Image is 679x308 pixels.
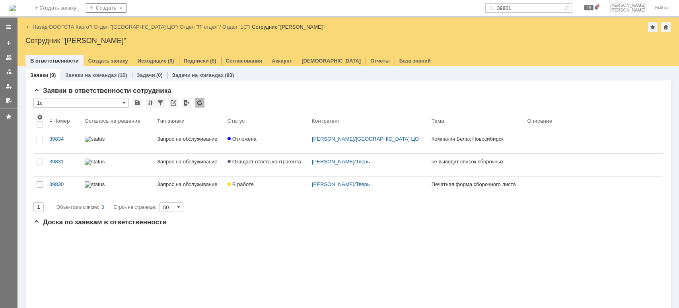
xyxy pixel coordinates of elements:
div: Тема [432,118,444,124]
a: Отложена [224,131,309,153]
span: [PERSON_NAME] [610,8,646,13]
div: | [47,24,49,29]
div: Создать [86,3,126,13]
div: Статус [228,118,245,124]
span: Отложена [228,136,257,142]
a: Создать заявку [88,58,128,64]
a: Подписки [184,58,209,64]
div: / [180,24,222,30]
img: statusbar-100 (1).png [85,159,105,165]
a: Согласования [226,58,263,64]
a: Задачи на командах [172,72,224,78]
a: В ответственности [30,58,79,64]
a: [PERSON_NAME] [312,136,354,142]
a: Тверь [356,181,370,187]
div: 39831 [49,159,78,165]
span: Расширенный поиск [564,4,572,11]
a: 39831 [46,154,82,176]
a: Ожидает ответа контрагента [224,154,309,176]
span: Доска по заявкам в ответственности [33,218,167,226]
div: Сохранить вид [132,98,142,108]
div: (3) [49,72,56,78]
a: Назад [33,24,47,30]
div: Экспорт списка [182,98,191,108]
div: / [312,159,425,165]
a: statusbar-100 (1).png [82,177,154,199]
a: не выводит список сборочных [428,154,524,176]
th: Тип заявки [154,111,224,131]
a: Компания Белак Новосибирск [428,131,524,153]
span: 16 [584,5,593,10]
div: не выводит список сборочных [432,159,521,165]
div: Сотрудник "[PERSON_NAME]" [252,24,325,30]
img: statusbar-100 (1).png [85,136,105,142]
a: 39830 [46,177,82,199]
div: Запрос на обслуживание [157,159,221,165]
a: Создать заявку [2,37,15,49]
th: Осталось на решение [82,111,154,131]
a: Запрос на обслуживание [154,131,224,153]
a: Запрос на обслуживание [154,154,224,176]
div: Фильтрация... [156,98,165,108]
span: Ожидает ответа контрагента [228,159,301,165]
div: 39834 [49,136,78,142]
a: Заявки в моей ответственности [2,65,15,78]
div: Тип заявки [157,118,185,124]
span: В работе [228,181,254,187]
div: / [49,24,94,30]
a: [GEOGRAPHIC_DATA] ЦО [356,136,418,142]
a: Отчеты [370,58,390,64]
a: Заявки на командах [2,51,15,64]
img: logo [10,5,16,11]
div: (0) [156,72,163,78]
a: База знаний [399,58,431,64]
div: Сделать домашней страницей [661,22,671,32]
a: 39834 [46,131,82,153]
a: ООО "СТА Карго" [49,24,91,30]
span: [PERSON_NAME] [610,3,646,8]
div: 39830 [49,181,78,188]
div: (93) [225,72,234,78]
div: Сотрудник "[PERSON_NAME]" [25,37,671,45]
div: Скопировать ссылку на список [169,98,178,108]
div: Сортировка... [146,98,155,108]
a: [DEMOGRAPHIC_DATA] [302,58,361,64]
th: Номер [46,111,82,131]
span: Настройки [37,114,43,120]
div: Описание [527,118,552,124]
a: Исходящие [138,58,167,64]
th: Контрагент [309,111,428,131]
div: / [312,181,425,188]
div: Обновлять список [195,98,204,108]
i: Строк на странице: [56,202,156,212]
div: Добавить в избранное [648,22,658,32]
img: statusbar-100 (1).png [85,181,105,188]
div: Запрос на обслуживание [157,136,221,142]
a: Печатная форма сборочного листа [428,177,524,199]
a: Отдел "IT отдел" [180,24,220,30]
div: (10) [118,72,127,78]
a: Перейти на домашнюю страницу [10,5,16,11]
div: Запрос на обслуживание [157,181,221,188]
div: 3 [101,202,104,212]
a: statusbar-100 (1).png [82,154,154,176]
a: Аккаунт [272,58,292,64]
a: Мои заявки [2,80,15,92]
th: Статус [224,111,309,131]
div: Печатная форма сборочного листа [432,181,521,188]
a: Отдел "[GEOGRAPHIC_DATA] ЦО" [94,24,177,30]
div: (0) [168,58,174,64]
div: (5) [210,58,216,64]
a: Заявки на командах [65,72,117,78]
div: Осталось на решение [85,118,141,124]
span: Заявки в ответственности сотрудника [33,87,171,94]
a: Запрос на обслуживание [154,177,224,199]
div: / [94,24,180,30]
a: Отдел "1С" [222,24,249,30]
div: Компания Белак Новосибирск [432,136,521,142]
a: Заявки [30,72,48,78]
a: Тверь [356,159,370,165]
a: statusbar-100 (1).png [82,131,154,153]
a: Задачи [137,72,155,78]
div: Контрагент [312,118,340,124]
